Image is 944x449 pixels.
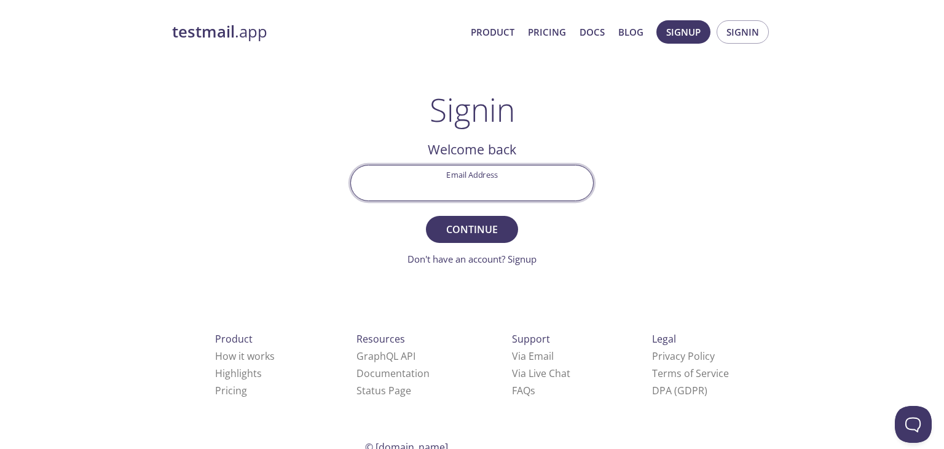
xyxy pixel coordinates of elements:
h1: Signin [430,91,515,128]
h2: Welcome back [350,139,594,160]
span: Signin [726,24,759,40]
a: testmail.app [172,22,461,42]
a: DPA (GDPR) [652,384,707,397]
span: Legal [652,332,676,346]
a: Terms of Service [652,367,729,380]
a: Via Live Chat [512,367,570,380]
span: Product [215,332,253,346]
a: Product [471,24,514,40]
a: FAQ [512,384,535,397]
span: Resources [356,332,405,346]
button: Signin [717,20,769,44]
a: Blog [618,24,643,40]
span: Support [512,332,550,346]
button: Continue [426,216,518,243]
span: s [530,384,535,397]
a: Highlights [215,367,262,380]
span: Continue [439,221,505,238]
iframe: Help Scout Beacon - Open [895,406,932,443]
strong: testmail [172,21,235,42]
span: Signup [666,24,701,40]
a: Pricing [215,384,247,397]
a: Documentation [356,367,430,380]
a: Don't have an account? Signup [407,253,537,265]
a: Status Page [356,384,411,397]
a: How it works [215,349,275,363]
a: Privacy Policy [652,349,715,363]
a: Pricing [528,24,566,40]
button: Signup [656,20,710,44]
a: GraphQL API [356,349,415,363]
a: Via Email [512,349,554,363]
a: Docs [580,24,605,40]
